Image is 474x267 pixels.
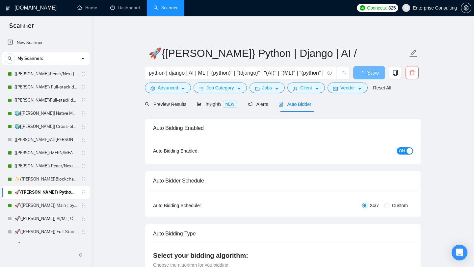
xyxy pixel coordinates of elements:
[328,71,332,75] span: info-circle
[248,102,252,107] span: notification
[81,163,86,169] span: holder
[14,199,77,212] a: 🚀{[PERSON_NAME]} Main | python | django | AI (+less than 30 h)
[389,66,402,79] button: copy
[328,83,368,93] button: idcardVendorcaret-down
[14,159,77,173] a: {[PERSON_NAME]} React/Next.js/Node.js (Long-term, All Niches)
[404,6,408,10] span: user
[6,3,10,13] img: logo
[153,5,178,11] a: searchScanner
[14,238,77,252] a: 🚀{[PERSON_NAME]} Python AI/ML Integrations
[223,101,237,108] span: NEW
[81,177,86,182] span: holder
[150,86,155,91] span: setting
[399,147,405,155] span: ON
[315,86,319,91] span: caret-down
[78,252,85,258] span: double-left
[406,70,418,76] span: delete
[197,101,237,107] span: Insights
[81,85,86,90] span: holder
[81,242,86,248] span: holder
[14,225,77,238] a: 🚀{[PERSON_NAME]} Full-Stack Python (Backend + Frontend)
[149,69,325,77] input: Search Freelance Jobs...
[81,150,86,156] span: holder
[17,52,43,65] span: My Scanners
[81,137,86,142] span: holder
[248,102,268,107] span: Alerts
[8,36,84,49] a: New Scanner
[14,94,77,107] a: {[PERSON_NAME]}Full-stack devs WW (<1 month) - pain point
[81,203,86,208] span: holder
[110,5,140,11] a: dashboardDashboard
[145,102,186,107] span: Preview Results
[409,49,418,58] span: edit
[153,147,240,155] div: Auto Bidding Enabled:
[237,86,241,91] span: caret-down
[340,71,346,77] span: loading
[14,146,77,159] a: {[PERSON_NAME]} MERN/MEAN (Enterprise & SaaS)
[333,86,338,91] span: idcard
[2,36,90,49] li: New Scanner
[389,202,410,209] span: Custom
[194,83,247,93] button: barsJob Categorycaret-down
[461,5,471,11] span: setting
[278,102,311,107] span: Auto Bidder
[153,251,413,260] h4: Select your bidding algorithm:
[340,84,355,91] span: Vendor
[452,245,467,260] div: Open Intercom Messenger
[461,3,471,13] button: setting
[5,53,15,64] button: search
[14,120,77,133] a: 🌍[[PERSON_NAME]] Cross-platform Mobile WW
[81,216,86,221] span: holder
[461,5,471,11] a: setting
[367,202,382,209] span: 24/7
[77,5,97,11] a: homeHome
[14,67,77,81] a: {[PERSON_NAME]}React/Next.js/Node.js (Long-term, All Niches)
[353,66,385,79] button: Save
[14,186,77,199] a: 🚀{[PERSON_NAME]} Python | Django | AI /
[14,173,77,186] a: ✨{[PERSON_NAME]}Blockchain WW
[360,5,365,11] img: upwork-logo.png
[197,102,201,106] span: area-chart
[153,224,413,243] div: Auto Bidding Type
[250,83,285,93] button: folderJobscaret-down
[81,124,86,129] span: holder
[81,190,86,195] span: holder
[206,84,234,91] span: Job Category
[406,66,419,79] button: delete
[153,202,240,209] div: Auto Bidding Schedule:
[158,84,178,91] span: Advanced
[373,84,391,91] a: Reset All
[287,83,325,93] button: userClientcaret-down
[5,56,15,61] span: search
[153,119,413,137] div: Auto Bidding Enabled
[153,171,413,190] div: Auto Bidder Schedule
[199,86,204,91] span: bars
[388,4,396,12] span: 325
[4,21,39,35] span: Scanner
[14,212,77,225] a: 🚀{[PERSON_NAME]} AI/ML, Custom Models, and LLM Development
[14,107,77,120] a: 🌍[[PERSON_NAME]] Native Mobile WW
[81,98,86,103] span: holder
[262,84,272,91] span: Jobs
[255,86,260,91] span: folder
[81,71,86,77] span: holder
[293,86,298,91] span: user
[367,4,387,12] span: Connects:
[148,45,408,61] input: Scanner name...
[181,86,185,91] span: caret-down
[81,111,86,116] span: holder
[275,86,279,91] span: caret-down
[367,69,379,77] span: Save
[357,86,362,91] span: caret-down
[145,83,191,93] button: settingAdvancedcaret-down
[145,102,149,107] span: search
[359,71,367,76] span: loading
[278,102,283,107] span: robot
[300,84,312,91] span: Client
[389,70,402,76] span: copy
[14,81,77,94] a: {[PERSON_NAME]} Full-stack devs WW - pain point
[14,133,77,146] a: {[PERSON_NAME]}All [PERSON_NAME] - web [НАДО ПЕРЕДЕЛАТЬ]
[81,229,86,234] span: holder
